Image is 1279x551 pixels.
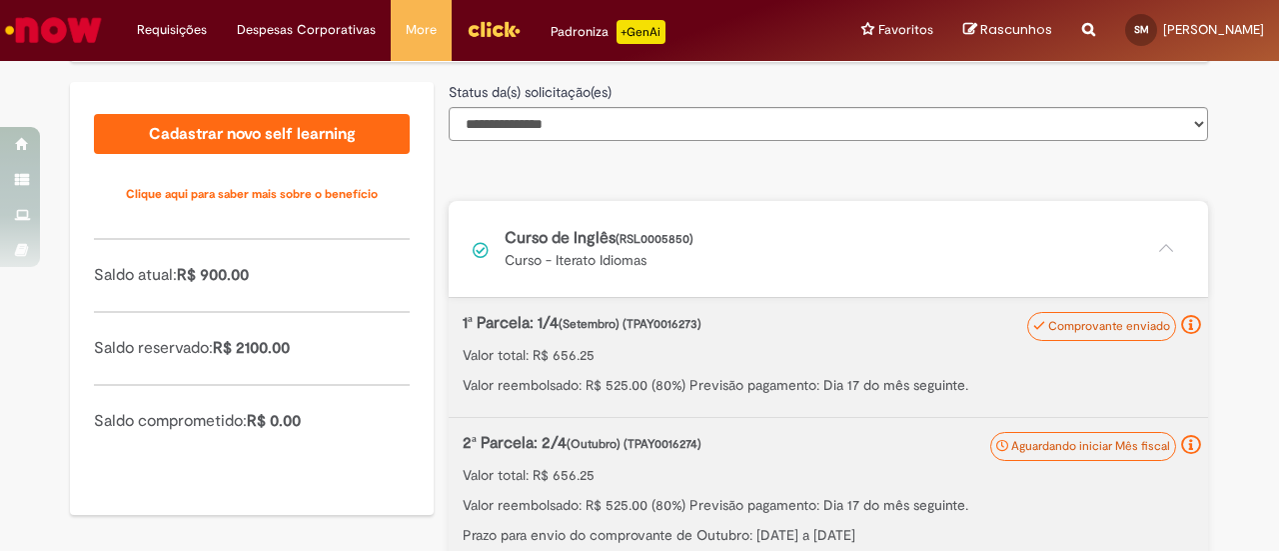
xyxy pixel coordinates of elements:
[406,20,437,40] span: More
[463,312,1089,335] p: 1ª Parcela: 1/4
[878,20,933,40] span: Favoritos
[94,174,410,214] a: Clique aqui para saber mais sobre o benefício
[567,436,701,452] span: (Outubro) (TPAY0016274)
[1181,315,1201,335] i: Seu comprovante foi enviado e recebido pelo now. Para folha Ambev: passará para aprovação de seu ...
[2,10,105,50] img: ServiceNow
[177,265,249,285] span: R$ 900.00
[1048,318,1170,334] span: Comprovante enviado
[449,82,612,102] label: Status da(s) solicitação(es)
[1181,435,1201,455] i: Aguardando iniciar o mês referente cadastrado para envio do comprovante. Não é permitido envio an...
[463,375,1194,395] p: Valor reembolsado: R$ 525.00 (80%) Previsão pagamento: Dia 17 do mês seguinte.
[963,21,1052,40] a: Rascunhos
[463,525,1194,545] p: Prazo para envio do comprovante de Outubro: [DATE] a [DATE]
[247,411,301,431] span: R$ 0.00
[137,20,207,40] span: Requisições
[617,20,665,44] p: +GenAi
[551,20,665,44] div: Padroniza
[1163,21,1264,38] span: [PERSON_NAME]
[467,14,521,44] img: click_logo_yellow_360x200.png
[94,264,410,287] p: Saldo atual:
[94,337,410,360] p: Saldo reservado:
[463,432,1089,455] p: 2ª Parcela: 2/4
[94,114,410,154] a: Cadastrar novo self learning
[980,20,1052,39] span: Rascunhos
[559,316,701,332] span: (Setembro) (TPAY0016273)
[1134,23,1149,36] span: SM
[1011,438,1170,454] span: Aguardando iniciar Mês fiscal
[463,495,1194,515] p: Valor reembolsado: R$ 525.00 (80%) Previsão pagamento: Dia 17 do mês seguinte.
[213,338,290,358] span: R$ 2100.00
[463,345,1194,365] p: Valor total: R$ 656.25
[94,410,410,433] p: Saldo comprometido:
[463,465,1194,485] p: Valor total: R$ 656.25
[237,20,376,40] span: Despesas Corporativas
